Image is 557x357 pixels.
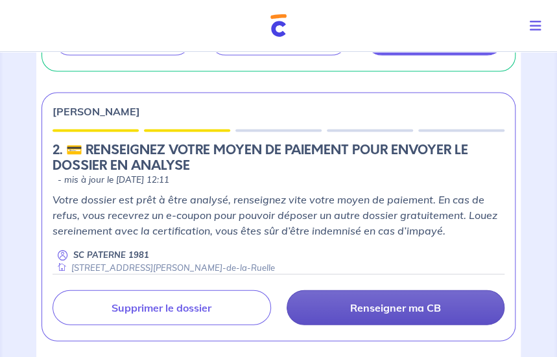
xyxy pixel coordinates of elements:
[53,104,140,119] p: [PERSON_NAME]
[519,9,557,43] button: Toggle navigation
[53,143,504,174] h5: 2.︎ 💳 RENSEIGNEZ VOTRE MOYEN DE PAIEMENT POUR ENVOYER LE DOSSIER EN ANALYSE
[73,249,149,261] p: SC PATERNE 1981
[58,174,169,187] p: - mis à jour le [DATE] 12:11
[53,262,275,274] div: [STREET_ADDRESS][PERSON_NAME]-de-la-Ruelle
[53,192,504,238] p: Votre dossier est prêt à être analysé, renseignez vite votre moyen de paiement. En cas de refus, ...
[287,290,505,325] a: Renseigner ma CB
[53,143,504,187] div: state: CB-IN-PROGRESS, Context: NEW,CHOOSE-CERTIFICATE,ALONE,LESSOR-DOCUMENTS
[270,14,287,37] img: Cautioneo
[53,290,271,325] a: Supprimer le dossier
[350,301,441,314] p: Renseigner ma CB
[112,301,211,314] p: Supprimer le dossier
